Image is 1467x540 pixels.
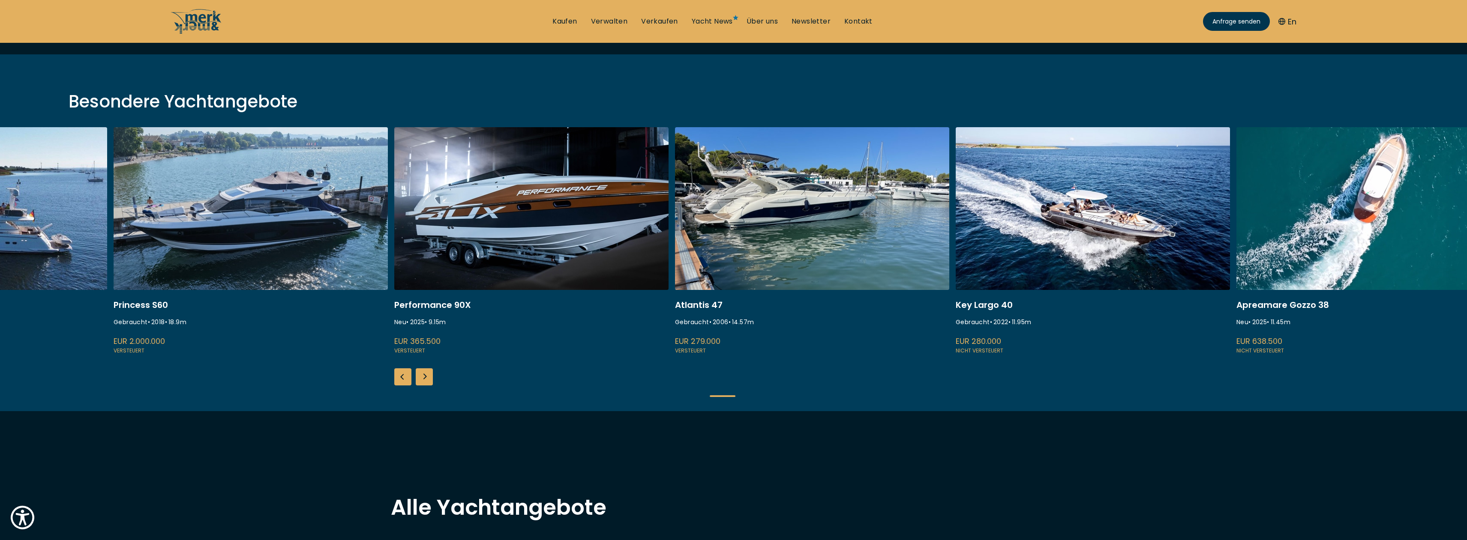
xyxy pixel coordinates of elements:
[394,368,411,385] div: Previous slide
[416,368,433,385] div: Next slide
[692,17,733,26] a: Yacht News
[1212,17,1260,26] span: Anfrage senden
[844,17,873,26] a: Kontakt
[1278,16,1296,27] button: En
[552,17,577,26] a: Kaufen
[591,17,628,26] a: Verwalten
[391,497,1077,518] h2: Alle Yachtangebote
[9,504,36,531] button: Show Accessibility Preferences
[792,17,831,26] a: Newsletter
[747,17,778,26] a: Über uns
[641,17,678,26] a: Verkaufen
[1203,12,1270,31] a: Anfrage senden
